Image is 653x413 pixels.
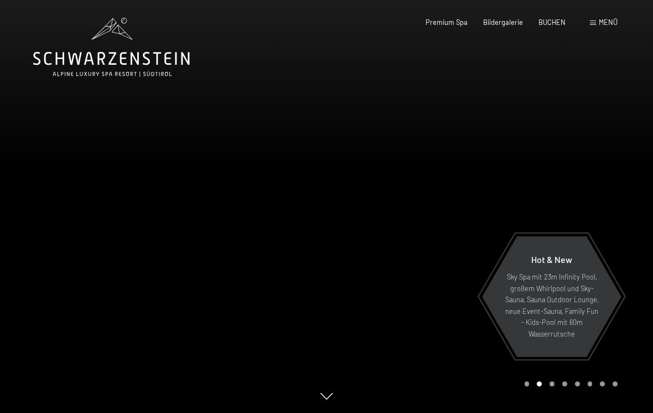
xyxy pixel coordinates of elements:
[588,381,593,386] div: Carousel Page 6
[521,381,618,386] div: Carousel Pagination
[599,18,618,27] span: Menü
[426,18,468,27] a: Premium Spa
[483,18,523,27] a: Bildergalerie
[575,381,580,386] div: Carousel Page 5
[562,381,567,386] div: Carousel Page 4
[600,381,605,386] div: Carousel Page 7
[537,381,542,386] div: Carousel Page 2 (Current Slide)
[525,381,530,386] div: Carousel Page 1
[613,381,618,386] div: Carousel Page 8
[550,381,554,386] div: Carousel Page 3
[481,236,622,358] a: Hot & New Sky Spa mit 23m Infinity Pool, großem Whirlpool und Sky-Sauna, Sauna Outdoor Lounge, ne...
[531,254,572,265] span: Hot & New
[504,271,600,339] p: Sky Spa mit 23m Infinity Pool, großem Whirlpool und Sky-Sauna, Sauna Outdoor Lounge, neue Event-S...
[538,18,566,27] a: BUCHEN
